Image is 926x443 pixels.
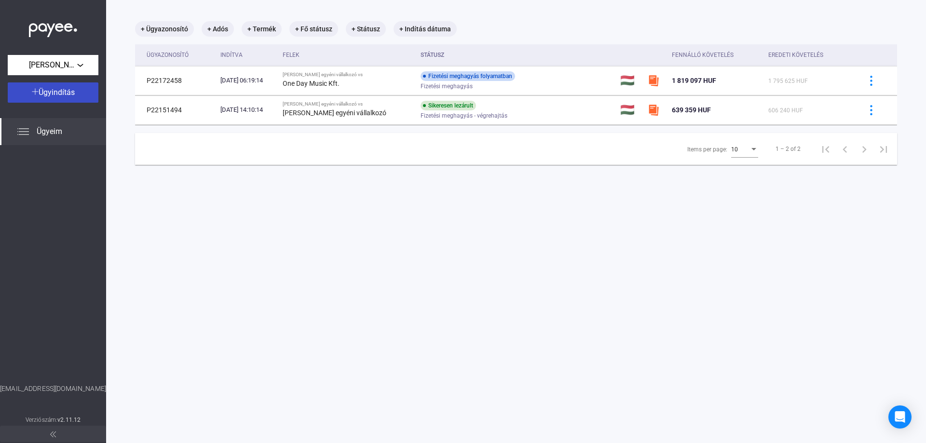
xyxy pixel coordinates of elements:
[768,49,849,61] div: Eredeti követelés
[147,49,189,61] div: Ügyazonosító
[220,49,275,61] div: Indítva
[417,44,616,66] th: Státusz
[421,101,476,110] div: Sikeresen lezárult
[394,21,457,37] mat-chip: + Indítás dátuma
[346,21,386,37] mat-chip: + Státusz
[768,78,808,84] span: 1 795 625 HUF
[672,49,734,61] div: Fennálló követelés
[861,70,881,91] button: more-blue
[202,21,234,37] mat-chip: + Adós
[687,144,727,155] div: Items per page:
[135,95,217,124] td: P22151494
[50,431,56,437] img: arrow-double-left-grey.svg
[866,76,876,86] img: more-blue
[135,21,194,37] mat-chip: + Ügyazonosító
[648,104,659,116] img: szamlazzhu-mini
[731,143,758,155] mat-select: Items per page:
[672,49,761,61] div: Fennálló követelés
[8,82,98,103] button: Ügyindítás
[672,77,716,84] span: 1 819 097 HUF
[421,81,473,92] span: Fizetési meghagyás
[283,72,413,78] div: [PERSON_NAME] egyéni vállalkozó vs
[874,139,893,159] button: Last page
[220,49,243,61] div: Indítva
[888,405,912,429] div: Open Intercom Messenger
[289,21,338,37] mat-chip: + Fő státusz
[283,80,340,87] strong: One Day Music Kft.
[731,146,738,153] span: 10
[421,71,515,81] div: Fizetési meghagyás folyamatban
[220,105,275,115] div: [DATE] 14:10:14
[835,139,855,159] button: Previous page
[283,101,413,107] div: [PERSON_NAME] egyéni vállalkozó vs
[768,49,823,61] div: Eredeti követelés
[283,49,300,61] div: Felek
[283,109,386,117] strong: [PERSON_NAME] egyéni vállalkozó
[32,88,39,95] img: plus-white.svg
[861,100,881,120] button: more-blue
[39,88,75,97] span: Ügyindítás
[37,126,62,137] span: Ügyeim
[220,76,275,85] div: [DATE] 06:19:14
[672,106,711,114] span: 639 359 HUF
[17,126,29,137] img: list.svg
[242,21,282,37] mat-chip: + Termék
[29,18,77,38] img: white-payee-white-dot.svg
[768,107,803,114] span: 606 240 HUF
[616,66,644,95] td: 🇭🇺
[421,110,507,121] span: Fizetési meghagyás - végrehajtás
[57,416,81,423] strong: v2.11.12
[616,95,644,124] td: 🇭🇺
[8,55,98,75] button: [PERSON_NAME] egyéni vállalkozó
[776,143,801,155] div: 1 – 2 of 2
[816,139,835,159] button: First page
[866,105,876,115] img: more-blue
[29,59,77,71] span: [PERSON_NAME] egyéni vállalkozó
[648,75,659,86] img: szamlazzhu-mini
[135,66,217,95] td: P22172458
[855,139,874,159] button: Next page
[283,49,413,61] div: Felek
[147,49,213,61] div: Ügyazonosító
